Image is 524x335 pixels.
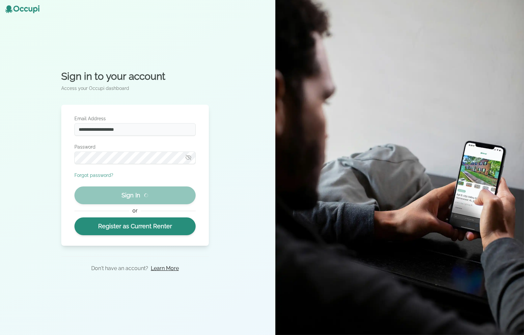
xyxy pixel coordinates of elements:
span: or [129,207,141,215]
p: Don't have an account? [91,265,148,272]
a: Register as Current Renter [74,217,196,235]
h2: Sign in to your account [61,70,209,82]
label: Password [74,144,196,150]
button: Forgot password? [74,172,113,179]
label: Email Address [74,115,196,122]
a: Learn More [151,265,179,272]
p: Access your Occupi dashboard [61,85,209,92]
